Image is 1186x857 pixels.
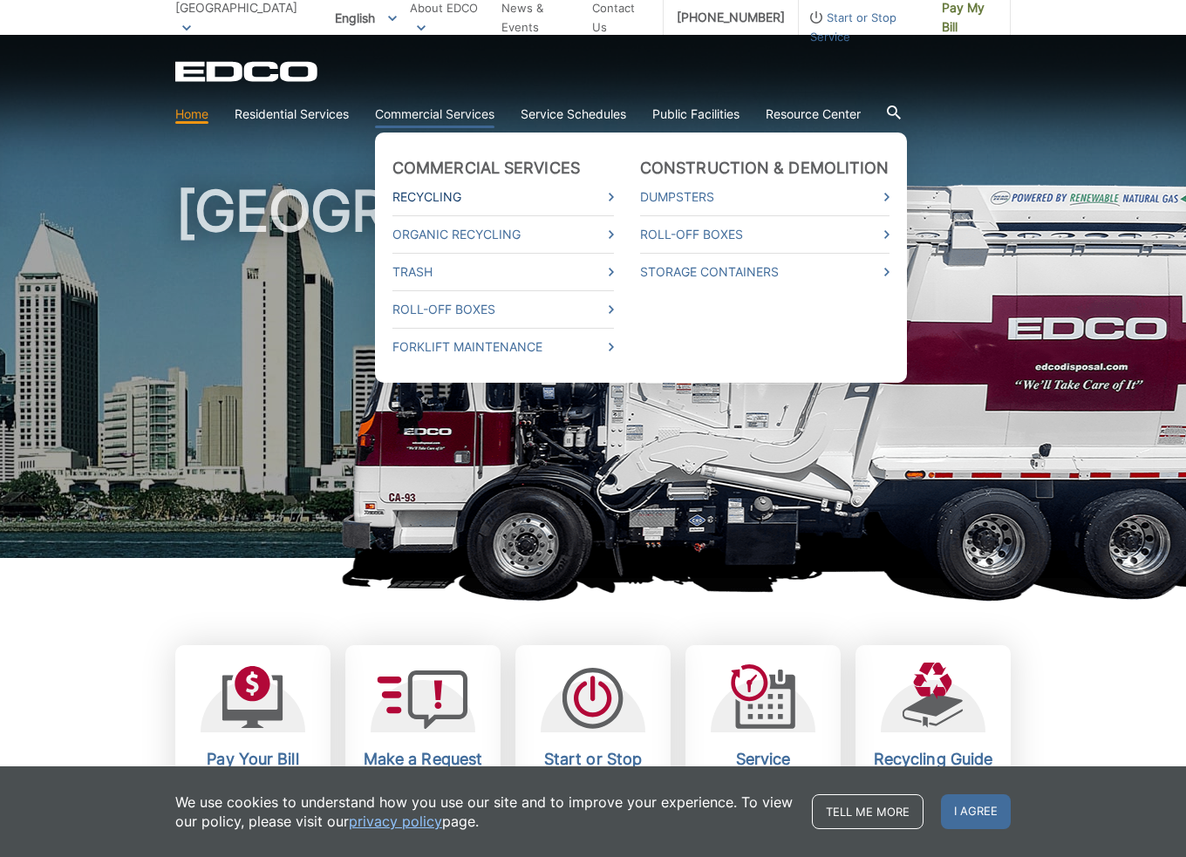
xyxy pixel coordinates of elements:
a: Organic Recycling [392,225,614,244]
a: Commercial Services [392,159,580,178]
a: Dumpsters [640,187,889,207]
a: Forklift Maintenance [392,337,614,357]
a: Construction & Demolition [640,159,889,178]
a: Trash [392,262,614,282]
h2: Pay Your Bill [188,750,317,769]
a: Commercial Services [375,105,494,124]
a: Storage Containers [640,262,889,282]
a: Recycling [392,187,614,207]
a: Residential Services [235,105,349,124]
h2: Recycling Guide [869,750,998,769]
a: Public Facilities [652,105,740,124]
p: We use cookies to understand how you use our site and to improve your experience. To view our pol... [175,792,794,831]
h1: [GEOGRAPHIC_DATA] [175,183,1011,566]
h2: Start or Stop Service [528,750,658,788]
span: I agree [941,794,1011,829]
a: Roll-Off Boxes [640,225,889,244]
a: Roll-Off Boxes [392,300,614,319]
a: Tell me more [812,794,924,829]
a: Resource Center [766,105,861,124]
a: privacy policy [349,812,442,831]
h2: Make a Request [358,750,487,769]
a: Service Schedules [521,105,626,124]
h2: Service Schedules [699,750,828,788]
a: Home [175,105,208,124]
span: English [322,3,410,32]
a: EDCD logo. Return to the homepage. [175,61,320,82]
